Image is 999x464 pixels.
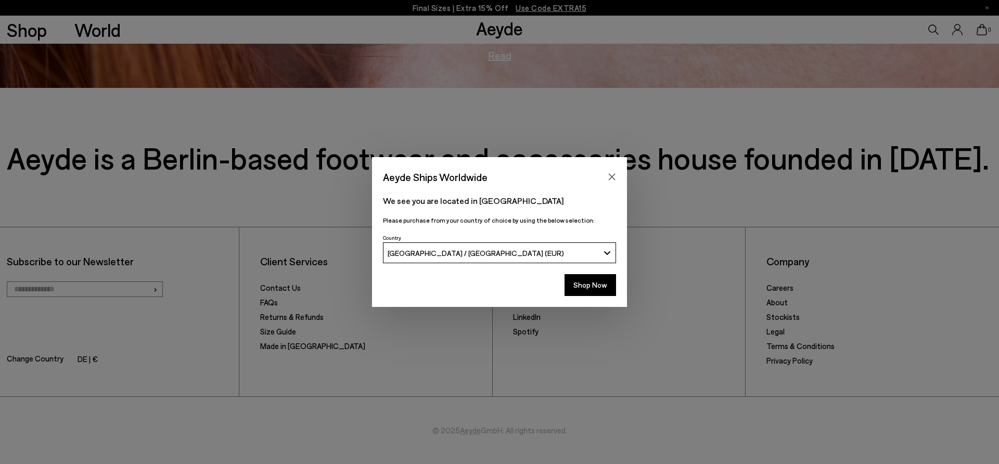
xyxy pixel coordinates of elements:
[383,168,488,186] span: Aeyde Ships Worldwide
[388,249,564,257] span: [GEOGRAPHIC_DATA] / [GEOGRAPHIC_DATA] (EUR)
[383,195,616,207] p: We see you are located in [GEOGRAPHIC_DATA]
[604,169,620,185] button: Close
[383,215,616,225] p: Please purchase from your country of choice by using the below selection:
[565,274,616,296] button: Shop Now
[383,235,401,241] span: Country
